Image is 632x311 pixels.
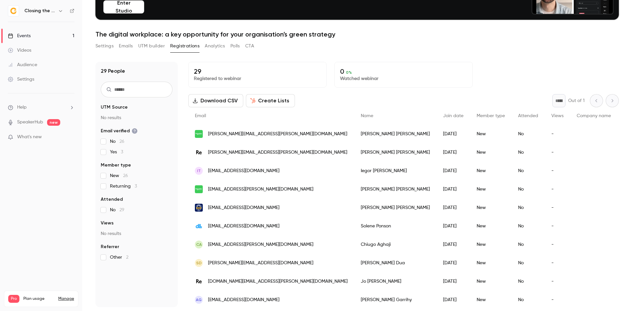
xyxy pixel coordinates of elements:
[354,143,436,162] div: [PERSON_NAME] [PERSON_NAME]
[208,223,279,230] span: [EMAIL_ADDRESS][DOMAIN_NAME]
[8,33,31,39] div: Events
[110,172,128,179] span: New
[436,272,470,291] div: [DATE]
[545,235,570,254] div: -
[110,254,128,261] span: Other
[246,94,295,107] button: Create Lists
[110,149,123,155] span: Yes
[170,41,199,51] button: Registrations
[195,222,203,230] img: dllgroup.com
[8,76,34,83] div: Settings
[230,41,240,51] button: Polls
[196,242,202,247] span: CA
[23,296,54,301] span: Plan usage
[101,162,131,168] span: Member type
[354,162,436,180] div: Iegor [PERSON_NAME]
[470,162,512,180] div: New
[208,186,313,193] span: [EMAIL_ADDRESS][PERSON_NAME][DOMAIN_NAME]
[195,148,203,156] img: relondon.gov.uk
[188,94,243,107] button: Download CSV
[436,235,470,254] div: [DATE]
[17,104,27,111] span: Help
[66,134,74,140] iframe: Noticeable Trigger
[545,125,570,143] div: -
[354,254,436,272] div: [PERSON_NAME] Dua
[436,291,470,309] div: [DATE]
[436,254,470,272] div: [DATE]
[512,291,545,309] div: No
[512,217,545,235] div: No
[119,208,124,212] span: 29
[443,114,463,118] span: Join date
[17,119,43,126] a: SpeakerHub
[101,244,119,250] span: Referrer
[340,67,467,75] p: 0
[208,241,313,248] span: [EMAIL_ADDRESS][PERSON_NAME][DOMAIN_NAME]
[354,235,436,254] div: Chiugo Aghaji
[8,295,19,303] span: Pro
[545,180,570,198] div: -
[196,260,202,266] span: SD
[208,297,279,303] span: [EMAIL_ADDRESS][DOMAIN_NAME]
[470,125,512,143] div: New
[205,41,225,51] button: Analytics
[354,180,436,198] div: [PERSON_NAME] [PERSON_NAME]
[436,125,470,143] div: [DATE]
[577,114,611,118] span: Company name
[47,119,60,126] span: new
[470,143,512,162] div: New
[119,41,133,51] button: Emails
[194,67,321,75] p: 29
[103,0,144,13] button: Enter Studio
[17,134,42,141] span: What's new
[545,162,570,180] div: -
[361,114,373,118] span: Name
[101,128,138,134] span: Email verified
[436,198,470,217] div: [DATE]
[195,114,206,118] span: Email
[545,198,570,217] div: -
[512,162,545,180] div: No
[101,104,128,111] span: UTM Source
[135,184,137,189] span: 3
[436,143,470,162] div: [DATE]
[436,162,470,180] div: [DATE]
[354,198,436,217] div: [PERSON_NAME] [PERSON_NAME]
[8,62,37,68] div: Audience
[518,114,538,118] span: Attended
[354,217,436,235] div: Solene Ponson
[208,168,279,174] span: [EMAIL_ADDRESS][DOMAIN_NAME]
[110,183,137,190] span: Returning
[436,180,470,198] div: [DATE]
[512,143,545,162] div: No
[126,255,128,260] span: 2
[470,291,512,309] div: New
[545,272,570,291] div: -
[110,207,124,213] span: No
[101,230,172,237] p: No results
[119,139,124,144] span: 26
[354,125,436,143] div: [PERSON_NAME] [PERSON_NAME]
[346,70,352,75] span: 0 %
[58,296,74,301] a: Manage
[197,168,201,174] span: IT
[354,291,436,309] div: [PERSON_NAME] Garrihy
[354,272,436,291] div: Jo [PERSON_NAME]
[208,149,347,156] span: [PERSON_NAME][EMAIL_ADDRESS][PERSON_NAME][DOMAIN_NAME]
[121,150,123,154] span: 3
[138,41,165,51] button: UTM builder
[8,104,74,111] li: help-dropdown-opener
[470,217,512,235] div: New
[551,114,564,118] span: Views
[245,41,254,51] button: CTA
[545,254,570,272] div: -
[512,272,545,291] div: No
[470,235,512,254] div: New
[194,75,321,82] p: Registered to webinar
[545,291,570,309] div: -
[208,260,313,267] span: [PERSON_NAME][EMAIL_ADDRESS][DOMAIN_NAME]
[95,30,619,38] h1: The digital workplace: a key opportunity for your organisation’s green strategy
[8,47,31,54] div: Videos
[470,272,512,291] div: New
[8,6,19,16] img: Closing the Loop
